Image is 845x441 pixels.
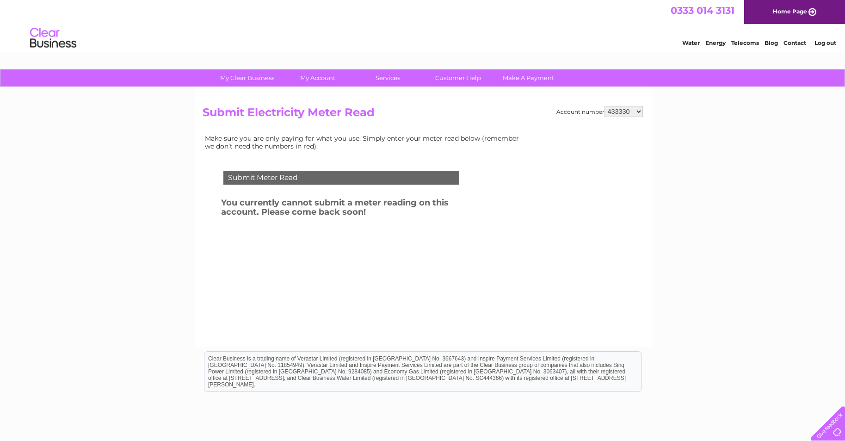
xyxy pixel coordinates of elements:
div: Clear Business is a trading name of Verastar Limited (registered in [GEOGRAPHIC_DATA] No. 3667643... [204,5,641,45]
a: Log out [814,39,836,46]
a: Water [682,39,700,46]
img: logo.png [30,24,77,52]
a: My Clear Business [209,69,285,87]
div: Account number [556,106,643,117]
a: Contact [783,39,806,46]
a: Customer Help [420,69,496,87]
h3: You currently cannot submit a meter reading on this account. Please come back soon! [221,196,484,222]
td: Make sure you are only paying for what you use. Simply enter your meter read below (remember we d... [203,132,526,152]
a: Telecoms [731,39,759,46]
div: Submit Meter Read [223,171,459,185]
a: Blog [765,39,778,46]
a: Energy [705,39,726,46]
a: Make A Payment [490,69,567,87]
a: 0333 014 3131 [671,5,734,16]
h2: Submit Electricity Meter Read [203,106,643,124]
a: My Account [279,69,356,87]
a: Services [350,69,426,87]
